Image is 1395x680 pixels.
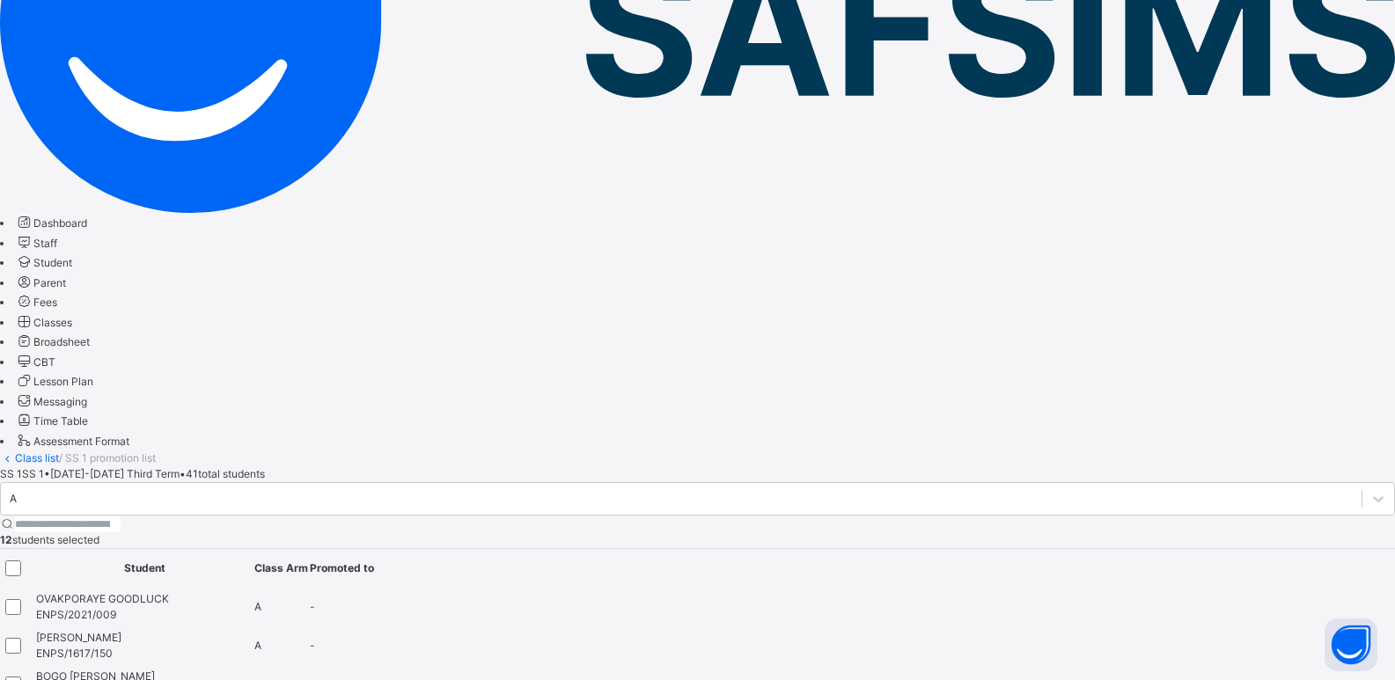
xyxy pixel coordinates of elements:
[310,639,315,652] span: -
[33,335,90,348] span: Broadsheet
[253,549,309,588] th: Class Arm
[33,276,66,289] span: Parent
[15,435,129,448] a: Assessment Format
[33,435,129,448] span: Assessment Format
[15,276,66,289] a: Parent
[33,316,72,329] span: Classes
[254,639,261,652] span: A
[33,414,88,428] span: Time Table
[1325,618,1377,671] button: Open asap
[33,375,93,388] span: Lesson Plan
[33,237,57,250] span: Staff
[33,395,87,408] span: Messaging
[15,335,90,348] a: Broadsheet
[309,549,375,588] th: Promoted to
[15,296,57,309] a: Fees
[15,355,55,369] a: CBT
[33,216,87,230] span: Dashboard
[310,600,315,613] span: -
[36,591,253,607] span: OVAKPORAYE GOODLUCK
[22,467,265,480] span: SS 1 • [DATE]-[DATE] Third Term • 41 total students
[36,608,116,621] span: ENPS/2021/009
[59,451,156,464] span: / SS 1 promotion list
[15,216,87,230] a: Dashboard
[15,375,93,388] a: Lesson Plan
[15,237,57,250] a: Staff
[33,355,55,369] span: CBT
[33,296,57,309] span: Fees
[33,256,72,269] span: Student
[36,647,113,660] span: ENPS/1617/150
[254,600,261,613] span: A
[35,549,253,588] th: Student
[10,491,17,507] div: A
[36,630,253,646] span: [PERSON_NAME]
[15,395,87,408] a: Messaging
[15,414,88,428] a: Time Table
[15,316,72,329] a: Classes
[15,256,72,269] a: Student
[15,451,59,464] a: Class list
